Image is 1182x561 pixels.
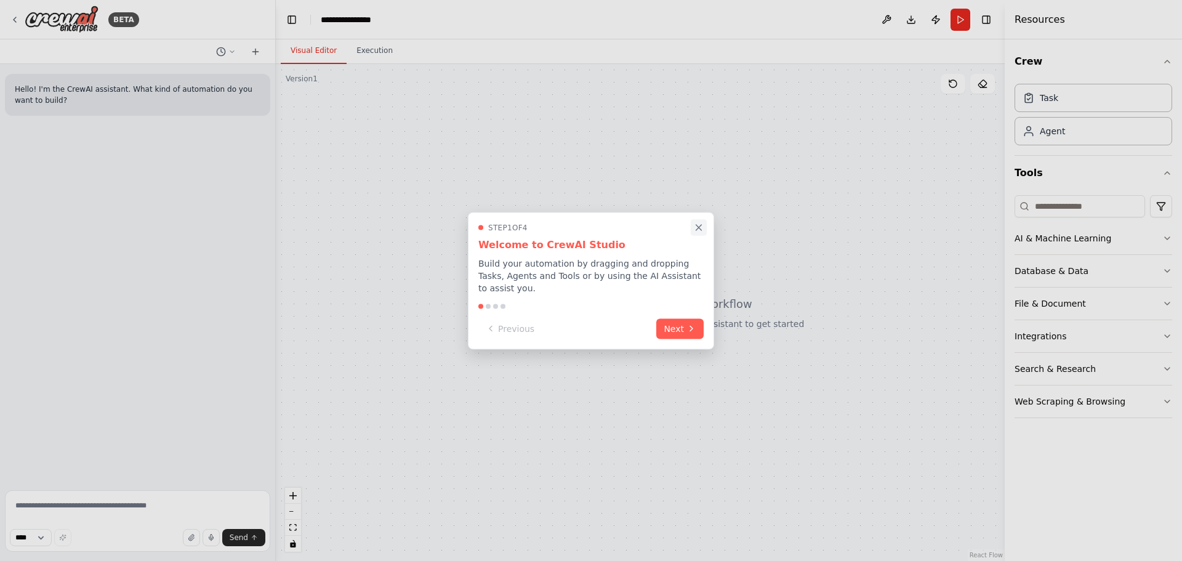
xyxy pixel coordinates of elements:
[656,318,704,339] button: Next
[478,318,542,339] button: Previous
[478,237,704,252] h3: Welcome to CrewAI Studio
[283,11,300,28] button: Hide left sidebar
[691,219,707,235] button: Close walkthrough
[488,222,528,232] span: Step 1 of 4
[478,257,704,294] p: Build your automation by dragging and dropping Tasks, Agents and Tools or by using the AI Assista...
